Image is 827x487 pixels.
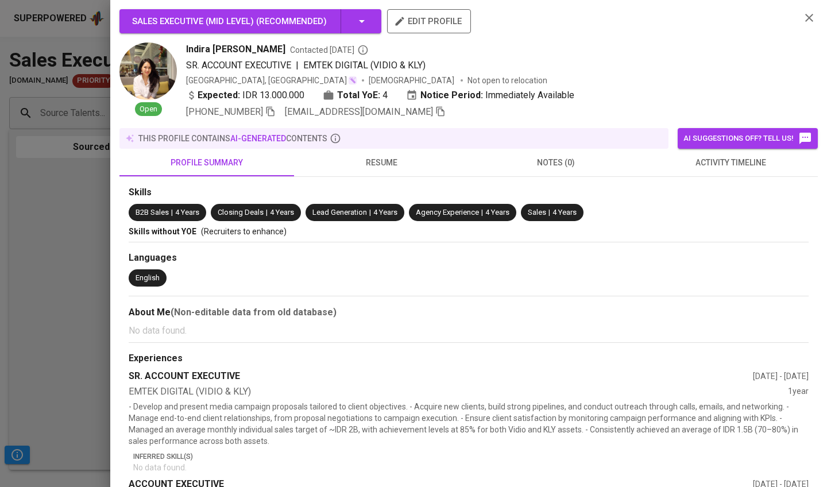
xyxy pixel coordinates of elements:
[485,208,509,217] span: 4 Years
[129,227,196,236] span: Skills without YOE
[129,352,809,365] div: Experiences
[129,186,809,199] div: Skills
[650,156,811,170] span: activity timeline
[420,88,483,102] b: Notice Period:
[396,14,462,29] span: edit profile
[133,462,809,473] p: No data found.
[552,208,577,217] span: 4 Years
[230,134,286,143] span: AI-generated
[138,133,327,144] p: this profile contains contents
[126,156,287,170] span: profile summary
[387,16,471,25] a: edit profile
[171,307,337,318] b: (Non-editable data from old database)
[348,76,357,85] img: magic_wand.svg
[129,401,809,447] p: - Develop and present media campaign proposals tailored to client objectives. - Acquire new clien...
[129,385,788,399] div: EMTEK DIGITAL (VIDIO & KLY)
[373,208,397,217] span: 4 Years
[387,9,471,33] button: edit profile
[285,106,433,117] span: [EMAIL_ADDRESS][DOMAIN_NAME]
[201,227,287,236] span: (Recruiters to enhance)
[270,208,294,217] span: 4 Years
[133,451,809,462] p: Inferred Skill(s)
[129,370,753,383] div: SR. ACCOUNT EXECUTIVE
[753,370,809,382] div: [DATE] - [DATE]
[119,9,381,33] button: Sales Executive (Mid Level) (Recommended)
[129,324,809,338] p: No data found.
[528,208,546,217] span: Sales
[301,156,462,170] span: resume
[186,60,291,71] span: SR. ACCOUNT EXECUTIVE
[337,88,380,102] b: Total YoE:
[218,208,264,217] span: Closing Deals
[481,207,483,218] span: |
[678,128,818,149] button: AI suggestions off? Tell us!
[186,75,357,86] div: [GEOGRAPHIC_DATA], [GEOGRAPHIC_DATA]
[369,207,371,218] span: |
[119,42,177,100] img: 6b0a4731055e14323a868b7b849fdf69.jpeg
[476,156,636,170] span: notes (0)
[406,88,574,102] div: Immediately Available
[186,106,263,117] span: [PHONE_NUMBER]
[548,207,550,218] span: |
[416,208,479,217] span: Agency Experience
[303,60,426,71] span: EMTEK DIGITAL (VIDIO & KLY)
[382,88,388,102] span: 4
[175,208,199,217] span: 4 Years
[788,385,809,399] div: 1 year
[369,75,456,86] span: [DEMOGRAPHIC_DATA]
[312,208,367,217] span: Lead Generation
[683,132,812,145] span: AI suggestions off? Tell us!
[266,207,268,218] span: |
[136,273,160,284] div: English
[296,59,299,72] span: |
[198,88,240,102] b: Expected:
[357,44,369,56] svg: By Batam recruiter
[467,75,547,86] p: Not open to relocation
[135,104,162,115] span: Open
[129,252,809,265] div: Languages
[136,208,169,217] span: B2B Sales
[290,44,369,56] span: Contacted [DATE]
[171,207,173,218] span: |
[186,88,304,102] div: IDR 13.000.000
[186,42,285,56] span: Indira [PERSON_NAME]
[132,16,327,26] span: Sales Executive (Mid Level) ( Recommended )
[129,306,809,319] div: About Me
